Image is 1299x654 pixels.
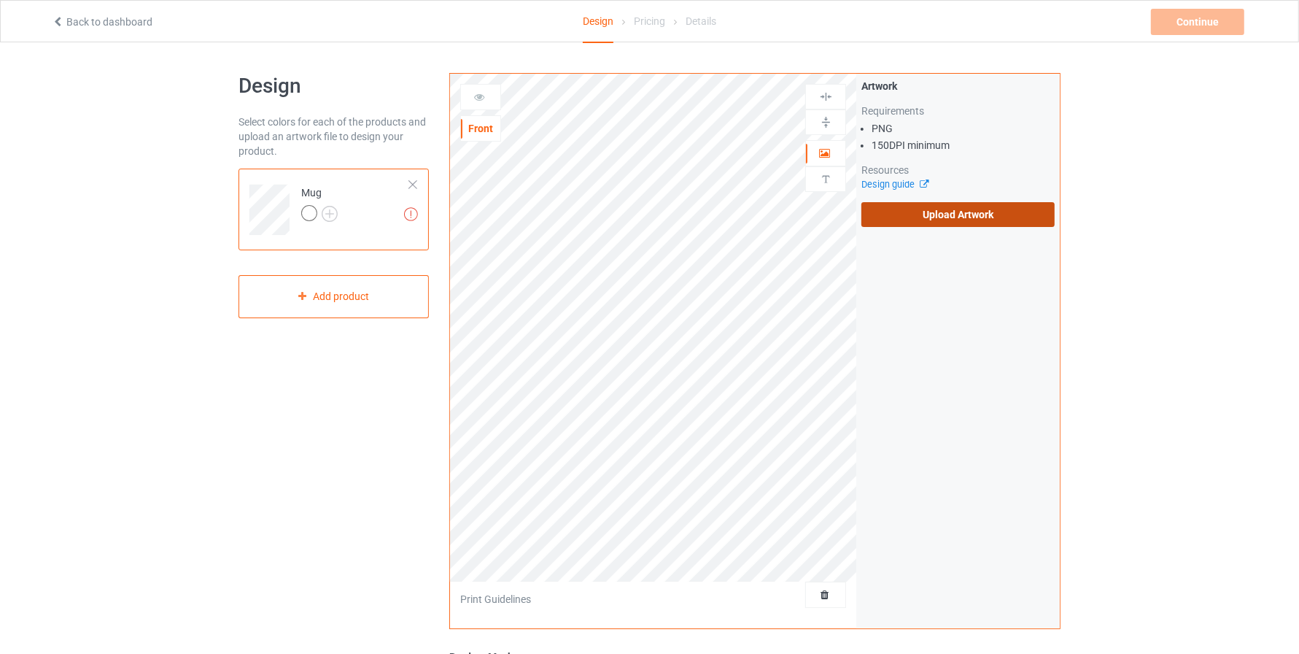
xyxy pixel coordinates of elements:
[861,179,928,190] a: Design guide
[404,207,418,221] img: exclamation icon
[872,138,1055,153] li: 150 DPI minimum
[861,104,1055,118] div: Requirements
[861,163,1055,177] div: Resources
[819,115,833,129] img: svg%3E%0A
[52,16,152,28] a: Back to dashboard
[861,79,1055,93] div: Artwork
[686,1,716,42] div: Details
[322,206,338,222] img: svg+xml;base64,PD94bWwgdmVyc2lvbj0iMS4wIiBlbmNvZGluZz0iVVRGLTgiPz4KPHN2ZyB3aWR0aD0iMjJweCIgaGVpZ2...
[819,172,833,186] img: svg%3E%0A
[239,115,429,158] div: Select colors for each of the products and upload an artwork file to design your product.
[819,90,833,104] img: svg%3E%0A
[301,185,338,220] div: Mug
[634,1,665,42] div: Pricing
[861,202,1055,227] label: Upload Artwork
[461,121,500,136] div: Front
[872,121,1055,136] li: PNG
[460,592,531,607] div: Print Guidelines
[239,73,429,99] h1: Design
[583,1,613,43] div: Design
[239,169,429,250] div: Mug
[239,275,429,318] div: Add product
